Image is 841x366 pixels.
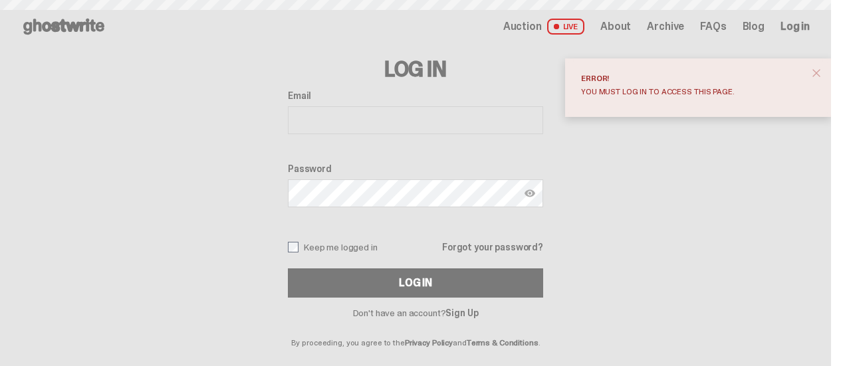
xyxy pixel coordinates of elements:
button: close [804,61,828,85]
a: Blog [743,21,765,32]
a: Privacy Policy [405,337,453,348]
span: LIVE [547,19,585,35]
a: Auction LIVE [503,19,584,35]
p: By proceeding, you agree to the and . [288,318,543,347]
div: You must log in to access this page. [581,88,804,96]
a: Forgot your password? [442,242,543,252]
label: Keep me logged in [288,242,378,252]
a: Archive [647,21,684,32]
img: Show password [525,188,535,199]
span: Auction [503,21,542,32]
div: Log In [399,278,432,288]
div: Error! [581,74,804,82]
a: Log in [781,21,810,32]
a: Terms & Conditions [467,337,539,348]
label: Password [288,163,543,174]
h3: Log In [288,58,543,80]
a: Sign Up [445,307,478,319]
a: FAQs [700,21,726,32]
input: Keep me logged in [288,242,299,252]
a: About [600,21,631,32]
p: Don't have an account? [288,308,543,318]
button: Log In [288,268,543,298]
label: Email [288,90,543,101]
